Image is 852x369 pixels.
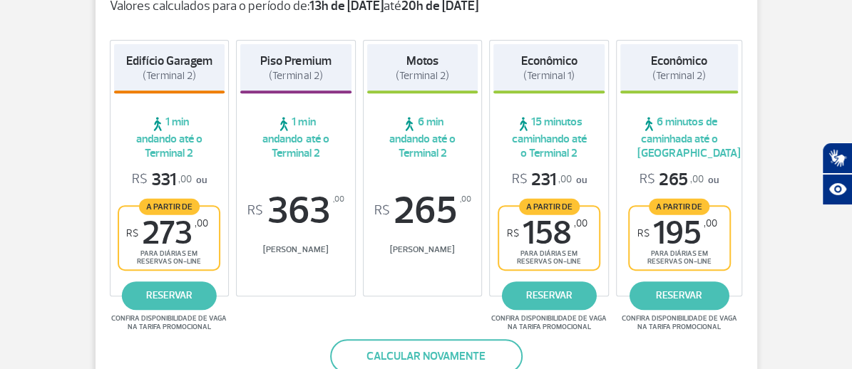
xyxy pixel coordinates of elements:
[143,69,196,83] span: (Terminal 2)
[637,227,650,239] sup: R$
[240,244,351,255] span: [PERSON_NAME]
[519,198,580,214] span: A partir de
[642,249,717,266] span: para diárias em reservas on-line
[367,244,478,255] span: [PERSON_NAME]
[139,198,200,214] span: A partir de
[333,192,344,207] sup: ,00
[132,169,207,191] p: ou
[406,53,438,68] strong: Motos
[490,314,608,331] span: Confira disponibilidade de vaga na tarifa promocional
[523,69,575,83] span: (Terminal 1)
[396,69,449,83] span: (Terminal 2)
[126,217,208,249] span: 273
[512,169,587,191] p: ou
[640,169,719,191] p: ou
[511,249,587,266] span: para diárias em reservas on-line
[269,69,322,83] span: (Terminal 2)
[374,203,389,219] sup: R$
[493,115,605,160] span: 15 minutos caminhando até o Terminal 2
[131,249,207,266] span: para diárias em reservas on-line
[822,142,852,174] button: Abrir tradutor de língua de sinais.
[132,169,192,191] span: 331
[260,53,331,68] strong: Piso Premium
[620,314,739,331] span: Confira disponibilidade de vaga na tarifa promocional
[367,115,478,160] span: 6 min andando até o Terminal 2
[574,217,587,229] sup: ,00
[240,192,351,230] span: 363
[126,227,138,239] sup: R$
[240,115,351,160] span: 1 min andando até o Terminal 2
[502,281,596,310] a: reservar
[512,169,572,191] span: 231
[507,217,587,249] span: 158
[521,53,578,68] strong: Econômico
[637,217,717,249] span: 195
[459,192,471,207] sup: ,00
[126,53,212,68] strong: Edifício Garagem
[195,217,208,229] sup: ,00
[620,115,739,160] span: 6 minutos de caminhada até o [GEOGRAPHIC_DATA]
[367,192,478,230] span: 265
[649,198,709,214] span: A partir de
[122,281,216,310] a: reservar
[640,169,704,191] span: 265
[651,53,707,68] strong: Econômico
[822,174,852,205] button: Abrir recursos assistivos.
[652,69,706,83] span: (Terminal 2)
[704,217,717,229] sup: ,00
[822,142,852,205] div: Plugin de acessibilidade da Hand Talk.
[114,115,225,160] span: 1 min andando até o Terminal 2
[247,203,263,219] sup: R$
[111,314,229,331] span: Confira disponibilidade de vaga na tarifa promocional
[629,281,729,310] a: reservar
[507,227,519,239] sup: R$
